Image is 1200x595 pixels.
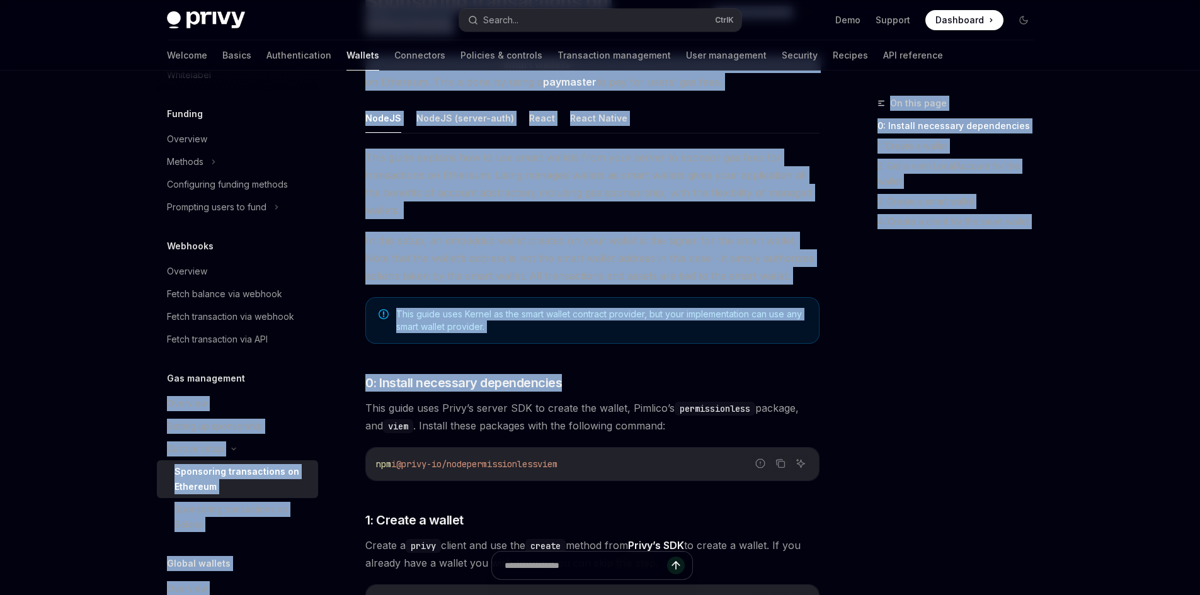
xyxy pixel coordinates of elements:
button: Ask AI [792,455,809,472]
span: This guide uses Kernel as the smart wallet contract provider, but your implementation can use any... [396,308,806,333]
svg: Note [379,309,389,319]
a: Wallets [346,40,379,71]
a: 3: Create a smart wallet [877,191,1044,212]
a: 1: Create a wallet [877,136,1044,156]
a: 4: Create a client for the smart wallet [877,212,1044,232]
div: Sponsoring transactions on Solana [174,502,311,532]
div: Overview [167,396,207,411]
a: Welcome [167,40,207,71]
a: 2: Get a viem LocalAccount for the wallet [877,156,1044,191]
span: Ctrl K [715,15,734,25]
a: API reference [883,40,943,71]
code: permissionless [675,402,755,416]
span: 0: Install necessary dependencies [365,374,563,392]
a: paymaster [543,76,597,89]
a: Demo [835,14,860,26]
span: On this page [890,96,947,111]
h5: Gas management [167,371,245,386]
a: Sponsoring transactions on Ethereum [157,460,318,498]
span: Privy makes it easy to create for your users to sponsor gas fees for transactions on Ethereum. Th... [365,55,820,91]
a: Security [782,40,818,71]
h5: Global wallets [167,556,231,571]
div: Fetch transaction via API [167,332,268,347]
a: 0: Install necessary dependencies [877,116,1044,136]
span: This guide explains how to use smart wallets from your server to sponsor gas fees for transaction... [365,149,820,219]
a: Overview [157,128,318,150]
button: React Native [570,103,627,133]
div: Setting up sponsorship [167,419,263,434]
a: Overview [157,392,318,415]
button: React [529,103,555,133]
button: Search...CtrlK [459,9,741,31]
div: Prompting users to fund [167,200,266,215]
button: NodeJS (server-auth) [416,103,514,133]
span: Dashboard [935,14,984,26]
span: viem [537,458,557,470]
a: Basics [222,40,251,71]
div: Custom setup [167,441,224,456]
div: Sponsoring transactions on Ethereum [174,464,311,494]
div: Configuring funding methods [167,177,288,192]
h5: Funding [167,106,203,122]
a: Recipes [833,40,868,71]
button: NodeJS [365,103,401,133]
a: Configuring funding methods [157,173,318,196]
span: This guide uses Privy’s server SDK to create the wallet, Pimlico’s package, and . Install these p... [365,399,820,434]
a: Fetch transaction via API [157,328,318,351]
a: Privy’s SDK [628,539,684,552]
button: Report incorrect code [752,455,769,472]
a: Setting up sponsorship [157,415,318,438]
a: Authentication [266,40,331,71]
a: Dashboard [925,10,1003,30]
code: create [525,539,566,553]
a: Transaction management [557,40,671,71]
a: Overview [157,260,318,283]
span: npm [376,458,391,470]
button: Copy the contents from the code block [772,455,789,472]
img: dark logo [167,11,245,29]
span: 1: Create a wallet [365,511,464,529]
h5: Webhooks [167,239,214,254]
code: viem [383,419,413,433]
span: i [391,458,396,470]
button: Toggle dark mode [1014,10,1034,30]
div: Search... [483,13,518,28]
span: permissionless [467,458,537,470]
div: Methods [167,154,203,169]
div: Fetch balance via webhook [167,286,282,302]
a: Support [876,14,910,26]
code: privy [406,539,441,553]
button: Send message [667,557,685,574]
span: Create a client and use the method from to create a wallet. If you already have a wallet you wish... [365,536,820,572]
a: Fetch balance via webhook [157,283,318,305]
a: User management [686,40,767,71]
span: In this setup, an embedded wallet created on your wallet is the signer for the smart wallet. Note... [365,232,820,285]
a: Connectors [394,40,445,71]
a: Sponsoring transactions on Solana [157,498,318,536]
div: Overview [167,132,207,147]
a: Policies & controls [460,40,542,71]
a: Fetch transaction via webhook [157,305,318,328]
div: Fetch transaction via webhook [167,309,294,324]
span: @privy-io/node [396,458,467,470]
div: Overview [167,264,207,279]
